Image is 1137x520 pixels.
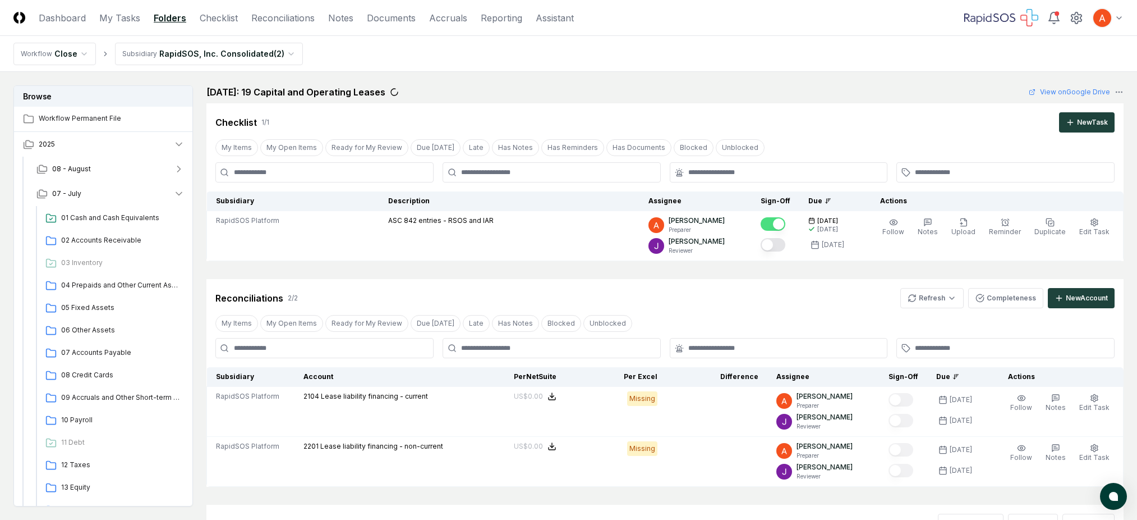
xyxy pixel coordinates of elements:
span: 2104 [303,392,319,400]
div: Reconciliations [215,291,283,305]
p: [PERSON_NAME] [797,441,853,451]
a: 01 Cash and Cash Equivalents [41,208,185,229]
img: ACg8ocK3mdmu6YYpaRl40uhUUGu9oxSxFSb1vbjsnEih2JuwAH1PGA=s96-c [1093,9,1111,27]
div: New Account [1066,293,1108,303]
button: Follow [880,216,906,239]
div: [DATE] [817,225,838,234]
button: Has Reminders [541,139,604,156]
span: 09 Accruals and Other Short-term Liabilities [61,393,180,403]
button: Duplicate [1032,216,1068,239]
div: Subsidiary [122,49,157,59]
span: 06 Other Assets [61,325,180,335]
a: Reporting [481,11,522,25]
th: Subsidiary [207,367,295,387]
div: [DATE] [950,445,972,455]
button: Unblocked [583,315,632,332]
th: Subsidiary [207,191,379,211]
span: Lease liability financing - current [321,392,428,400]
button: Mark complete [889,464,913,477]
button: Ready for My Review [325,139,408,156]
div: US$0.00 [514,441,543,451]
button: Has Notes [492,315,539,332]
span: Notes [1046,403,1066,412]
button: Notes [915,216,940,239]
div: [DATE] [950,466,972,476]
button: Ready for My Review [325,315,408,332]
th: Description [379,191,639,211]
div: Workflow [21,49,52,59]
span: 08 Credit Cards [61,370,180,380]
div: Missing [627,441,657,456]
span: RapidSOS Platform [216,216,279,226]
div: Actions [999,372,1115,382]
span: Edit Task [1079,403,1110,412]
th: Sign-Off [752,191,799,211]
a: 06 Other Assets [41,321,185,341]
th: Per NetSuite [464,367,565,387]
a: Dashboard [39,11,86,25]
button: 08 - August [27,157,194,181]
img: RapidSOS logo [964,9,1038,27]
button: Edit Task [1077,441,1112,465]
p: Reviewer [669,247,725,255]
button: Follow [1008,391,1034,415]
a: 02 Accounts Receivable [41,231,185,251]
button: Refresh [900,288,964,308]
a: Checklist [200,11,238,25]
a: Reconciliations [251,11,315,25]
button: Late [463,315,490,332]
div: Checklist [215,116,257,129]
div: Account [303,372,455,382]
span: 07 - July [52,189,81,199]
a: Workflow Permanent File [14,107,194,131]
span: RapidSOS Platform [216,441,279,451]
span: Workflow Permanent File [39,113,185,124]
button: Follow [1008,441,1034,465]
button: NewAccount [1048,288,1115,308]
p: [PERSON_NAME] [797,462,853,472]
img: Logo [13,12,25,24]
span: Edit Task [1079,453,1110,462]
p: Reviewer [797,422,853,431]
div: Actions [871,196,1115,206]
button: My Items [215,139,258,156]
button: 07 - July [27,181,194,206]
span: Upload [951,227,975,236]
div: 1 / 1 [261,117,269,127]
span: Notes [918,227,938,236]
span: 04 Prepaids and Other Current Assets [61,280,180,290]
p: Preparer [797,402,853,410]
span: Lease liability financing - non-current [320,442,443,450]
span: Follow [882,227,904,236]
button: Late [463,139,490,156]
img: ACg8ocKTC56tjQR6-o9bi8poVV4j_qMfO6M0RniyL9InnBgkmYdNig=s96-c [648,238,664,254]
span: Follow [1010,453,1032,462]
a: Folders [154,11,186,25]
div: Missing [627,391,657,406]
span: 2025 [39,139,55,149]
span: 12 Taxes [61,460,180,470]
a: 10 Payroll [41,410,185,431]
span: 10 Payroll [61,415,180,425]
h2: [DATE]: 19 Capital and Operating Leases [206,85,385,99]
p: [PERSON_NAME] [669,216,725,226]
span: Duplicate [1034,227,1066,236]
p: Reviewer [797,472,853,481]
div: 2 / 2 [288,293,298,303]
a: 11 Debt [41,433,185,453]
th: Difference [666,367,767,387]
button: Notes [1043,391,1068,415]
button: Mark complete [761,217,785,231]
img: ACg8ocK3mdmu6YYpaRl40uhUUGu9oxSxFSb1vbjsnEih2JuwAH1PGA=s96-c [776,393,792,409]
p: [PERSON_NAME] [669,236,725,247]
h3: Browse [14,86,192,107]
button: Has Documents [606,139,671,156]
span: [DATE] [817,217,838,225]
p: Preparer [797,451,853,460]
span: Notes [1046,453,1066,462]
span: 07 Accounts Payable [61,348,180,358]
a: Notes [328,11,353,25]
a: 12 Taxes [41,455,185,476]
a: 08 Credit Cards [41,366,185,386]
th: Sign-Off [880,367,927,387]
